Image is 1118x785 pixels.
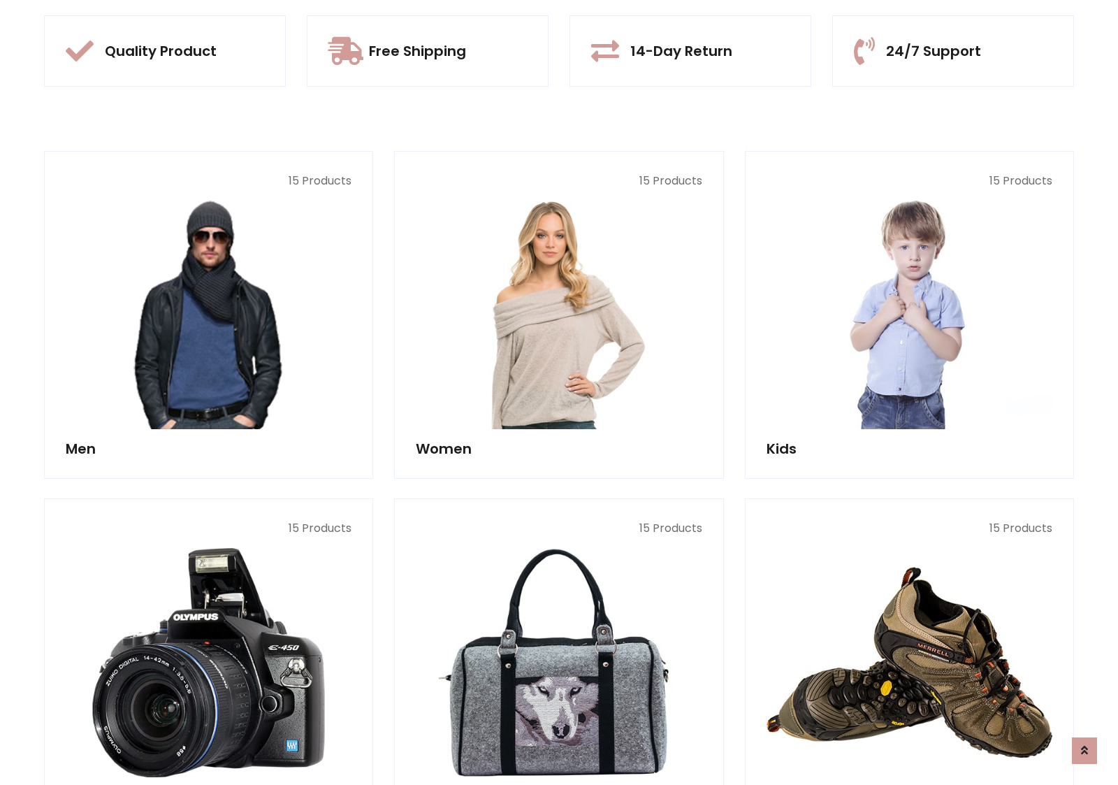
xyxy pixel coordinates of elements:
[630,43,732,59] h5: 14-Day Return
[105,43,217,59] h5: Quality Product
[66,440,351,457] h5: Men
[66,173,351,189] p: 15 Products
[767,520,1052,537] p: 15 Products
[369,43,466,59] h5: Free Shipping
[66,520,351,537] p: 15 Products
[416,440,702,457] h5: Women
[886,43,981,59] h5: 24/7 Support
[416,173,702,189] p: 15 Products
[767,440,1052,457] h5: Kids
[416,520,702,537] p: 15 Products
[767,173,1052,189] p: 15 Products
